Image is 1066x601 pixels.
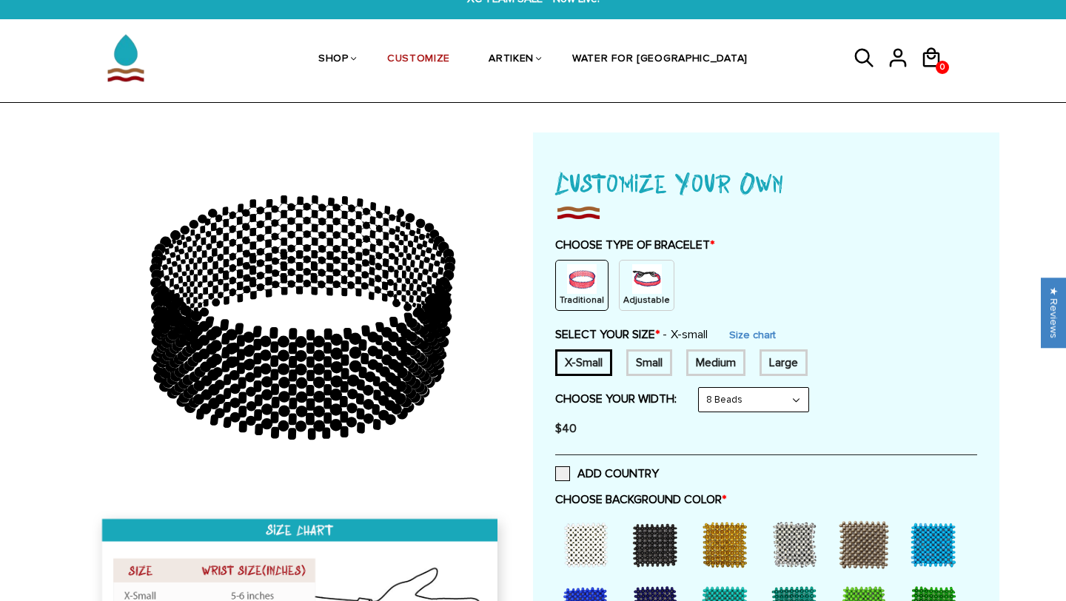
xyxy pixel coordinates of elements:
div: 7 inches [626,349,672,376]
div: 7.5 inches [686,349,745,376]
div: Non String [555,260,609,311]
a: CUSTOMIZE [387,21,450,98]
p: Adjustable [623,294,670,306]
p: Traditional [560,294,604,306]
a: ARTIKEN [489,21,534,98]
img: imgboder_100x.png [555,202,601,223]
span: 0 [936,56,948,78]
div: White [555,514,622,574]
span: X-small [663,327,708,342]
a: WATER FOR [GEOGRAPHIC_DATA] [572,21,748,98]
img: non-string.png [567,264,597,294]
a: Size chart [729,329,776,341]
a: SHOP [318,21,349,98]
img: string.PNG [632,264,662,294]
h1: Customize Your Own [555,162,977,202]
div: Black [625,514,691,574]
label: SELECT YOUR SIZE [555,327,708,342]
label: ADD COUNTRY [555,466,659,481]
span: $40 [555,421,577,436]
div: 8 inches [760,349,808,376]
div: Grey [834,514,900,574]
label: CHOOSE TYPE OF BRACELET [555,238,977,252]
div: 6 inches [555,349,612,376]
a: 0 [920,73,953,75]
div: Gold [694,514,761,574]
div: Silver [764,514,831,574]
label: CHOOSE YOUR WIDTH: [555,392,677,406]
div: Click to open Judge.me floating reviews tab [1041,278,1066,348]
div: String [619,260,674,311]
label: CHOOSE BACKGROUND COLOR [555,492,977,507]
div: Sky Blue [903,514,970,574]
